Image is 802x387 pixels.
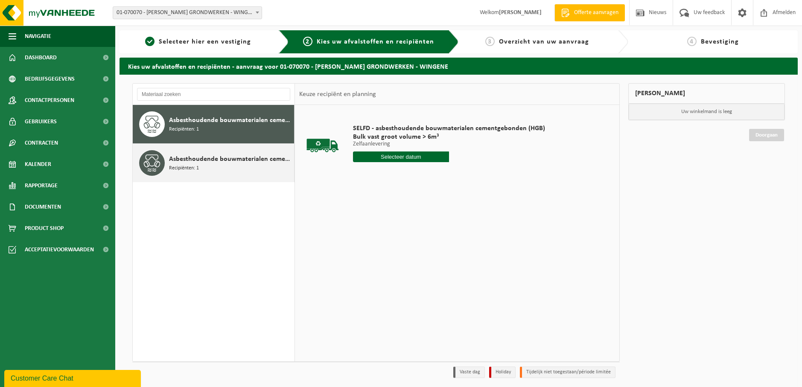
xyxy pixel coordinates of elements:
span: Kies uw afvalstoffen en recipiënten [317,38,434,45]
a: Offerte aanvragen [554,4,625,21]
a: 1Selecteer hier een vestiging [124,37,272,47]
span: SELFD - asbesthoudende bouwmaterialen cementgebonden (HGB) [353,124,545,133]
li: Vaste dag [453,367,485,378]
span: Navigatie [25,26,51,47]
span: Acceptatievoorwaarden [25,239,94,260]
span: 01-070070 - PATTEEUW KOEN GRONDWERKEN - WINGENE [113,7,262,19]
span: Offerte aanvragen [572,9,621,17]
p: Uw winkelmand is leeg [629,104,785,120]
span: Kalender [25,154,51,175]
input: Materiaal zoeken [137,88,290,101]
span: Gebruikers [25,111,57,132]
strong: [PERSON_NAME] [499,9,542,16]
div: [PERSON_NAME] [628,83,785,104]
span: 4 [687,37,697,46]
input: Selecteer datum [353,151,449,162]
h2: Kies uw afvalstoffen en recipiënten - aanvraag voor 01-070070 - [PERSON_NAME] GRONDWERKEN - WINGENE [120,58,798,74]
span: 3 [485,37,495,46]
span: Asbesthoudende bouwmaterialen cementgebonden met isolatie(hechtgebonden) [169,154,292,164]
span: Asbesthoudende bouwmaterialen cementgebonden (hechtgebonden) [169,115,292,125]
div: Keuze recipiënt en planning [295,84,380,105]
button: Asbesthoudende bouwmaterialen cementgebonden (hechtgebonden) Recipiënten: 1 [133,105,295,144]
a: Doorgaan [749,129,784,141]
li: Holiday [489,367,516,378]
span: 2 [303,37,312,46]
button: Asbesthoudende bouwmaterialen cementgebonden met isolatie(hechtgebonden) Recipiënten: 1 [133,144,295,182]
span: Product Shop [25,218,64,239]
span: Contracten [25,132,58,154]
span: Recipiënten: 1 [169,125,199,134]
span: Bevestiging [701,38,739,45]
span: Bulk vast groot volume > 6m³ [353,133,545,141]
p: Zelfaanlevering [353,141,545,147]
span: 1 [145,37,155,46]
span: Bedrijfsgegevens [25,68,75,90]
span: Selecteer hier een vestiging [159,38,251,45]
iframe: chat widget [4,368,143,387]
span: Documenten [25,196,61,218]
span: 01-070070 - PATTEEUW KOEN GRONDWERKEN - WINGENE [113,6,262,19]
span: Contactpersonen [25,90,74,111]
li: Tijdelijk niet toegestaan/période limitée [520,367,615,378]
span: Rapportage [25,175,58,196]
span: Recipiënten: 1 [169,164,199,172]
span: Overzicht van uw aanvraag [499,38,589,45]
span: Dashboard [25,47,57,68]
